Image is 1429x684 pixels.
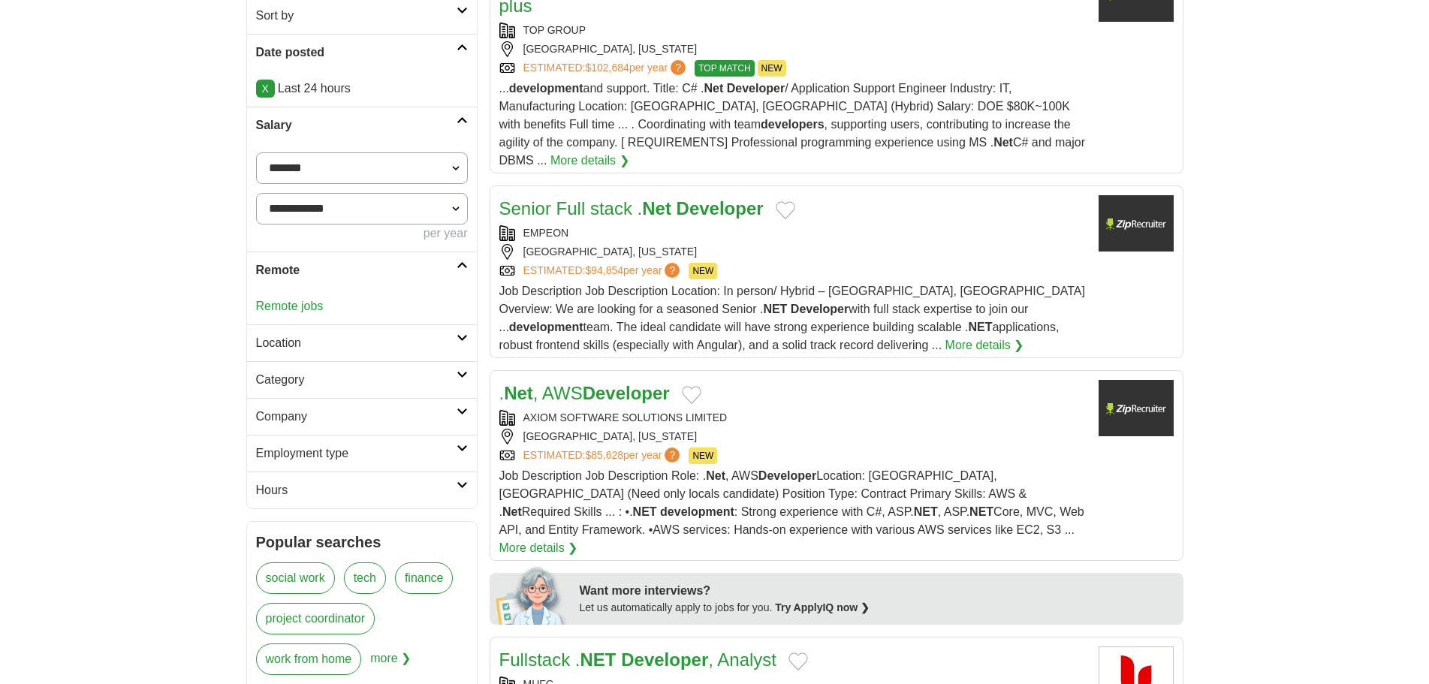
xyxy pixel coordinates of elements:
a: work from home [256,643,362,675]
strong: development [509,82,583,95]
strong: NET [969,505,993,518]
a: Hours [247,472,477,508]
span: more ❯ [370,643,411,684]
a: finance [395,562,454,594]
div: per year [256,224,468,243]
strong: NET [633,505,657,518]
strong: Developer [758,469,816,482]
strong: Developer [791,303,849,315]
strong: Developer [727,82,785,95]
button: Add to favorite jobs [682,386,701,404]
span: Job Description Job Description Role: . , AWS Location: [GEOGRAPHIC_DATA], [GEOGRAPHIC_DATA] (Nee... [499,469,1084,536]
div: EMPEON [499,225,1087,241]
a: social work [256,562,335,594]
a: Company [247,398,477,435]
strong: Developer [677,198,764,218]
a: More details ❯ [945,336,1024,354]
div: [GEOGRAPHIC_DATA], [US_STATE] [499,41,1087,57]
h2: Category [256,371,457,389]
a: ESTIMATED:$94,854per year? [523,263,683,279]
span: ? [671,60,686,75]
a: Employment type [247,435,477,472]
h2: Date posted [256,44,457,62]
strong: Net [504,383,533,403]
a: Remote [247,252,477,288]
strong: NET [914,505,938,518]
h2: Employment type [256,444,457,463]
strong: Net [704,82,724,95]
a: tech [344,562,386,594]
span: NEW [689,447,717,464]
strong: Net [993,136,1013,149]
span: NEW [689,263,717,279]
h2: Sort by [256,7,457,25]
strong: development [660,505,734,518]
p: Last 24 hours [256,80,468,98]
a: X [256,80,275,98]
a: ESTIMATED:$102,684per year? [523,60,689,77]
h2: Popular searches [256,531,468,553]
h2: Location [256,334,457,352]
img: Company logo [1099,380,1174,436]
strong: developers [761,118,824,131]
strong: Net [706,469,725,482]
h2: Salary [256,116,457,134]
h2: Hours [256,481,457,499]
img: apply-iq-scientist.png [496,565,568,625]
button: Add to favorite jobs [788,652,808,670]
strong: NET [968,321,992,333]
strong: NET [763,303,787,315]
h2: Company [256,408,457,426]
span: ... and support. Title: C# . / Application Support Engineer Industry: IT, Manufacturing Location:... [499,82,1085,167]
a: Location [247,324,477,361]
a: More details ❯ [550,152,629,170]
strong: Net [502,505,522,518]
a: .Net, AWSDeveloper [499,383,670,403]
span: $94,854 [585,264,623,276]
span: $85,628 [585,449,623,461]
span: ? [665,263,680,278]
strong: Developer [583,383,670,403]
a: Senior Full stack .Net Developer [499,198,764,218]
a: Fullstack .NET Developer, Analyst [499,649,776,670]
div: AXIOM SOFTWARE SOLUTIONS LIMITED [499,410,1087,426]
span: ? [665,447,680,463]
span: Job Description Job Description Location: In person/ Hybrid – [GEOGRAPHIC_DATA], [GEOGRAPHIC_DATA... [499,285,1085,351]
button: Add to favorite jobs [776,201,795,219]
div: Want more interviews? [580,582,1174,600]
a: Remote jobs [256,300,324,312]
a: project coordinator [256,603,375,634]
a: More details ❯ [499,539,578,557]
span: $102,684 [585,62,629,74]
a: Salary [247,107,477,143]
div: TOP GROUP [499,23,1087,38]
div: [GEOGRAPHIC_DATA], [US_STATE] [499,244,1087,260]
h2: Remote [256,261,457,279]
span: NEW [758,60,786,77]
a: Category [247,361,477,398]
span: TOP MATCH [695,60,754,77]
div: Let us automatically apply to jobs for you. [580,600,1174,616]
a: Try ApplyIQ now ❯ [775,601,870,613]
div: [GEOGRAPHIC_DATA], [US_STATE] [499,429,1087,444]
a: Date posted [247,34,477,71]
strong: Developer [621,649,708,670]
strong: NET [580,649,617,670]
a: ESTIMATED:$85,628per year? [523,447,683,464]
strong: Net [642,198,671,218]
strong: development [509,321,583,333]
img: Company logo [1099,195,1174,252]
